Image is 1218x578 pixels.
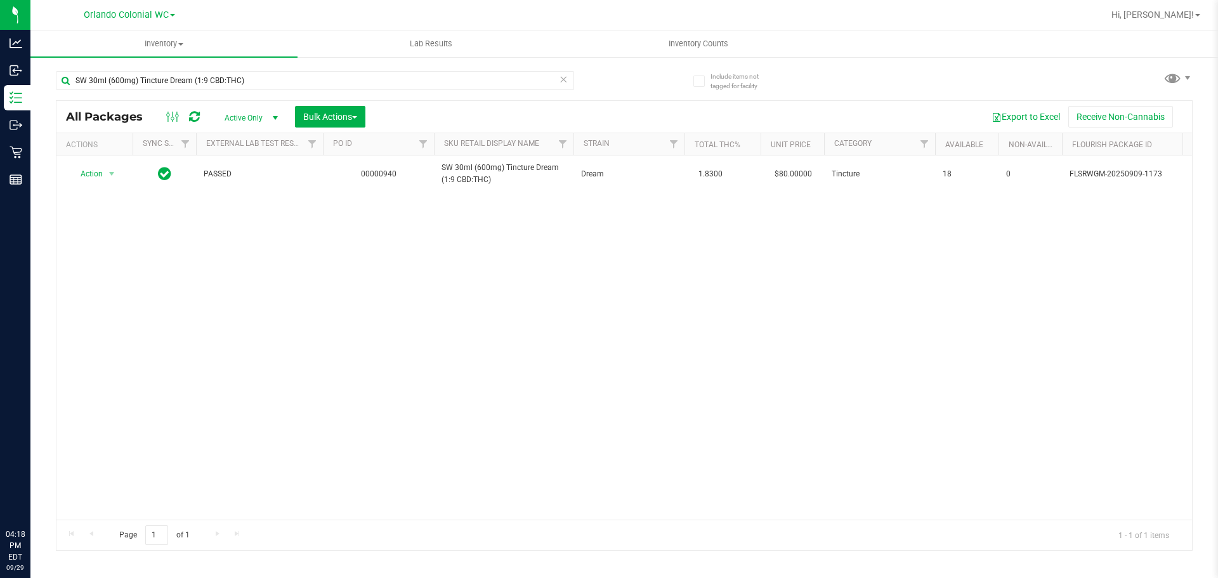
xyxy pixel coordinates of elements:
[664,133,684,155] a: Filter
[442,162,566,186] span: SW 30ml (600mg) Tincture Dream (1:9 CBD:THC)
[69,165,103,183] span: Action
[66,110,155,124] span: All Packages
[652,38,745,49] span: Inventory Counts
[1111,10,1194,20] span: Hi, [PERSON_NAME]!
[1108,525,1179,544] span: 1 - 1 of 1 items
[1006,168,1054,180] span: 0
[10,119,22,131] inline-svg: Outbound
[175,133,196,155] a: Filter
[30,38,298,49] span: Inventory
[834,139,872,148] a: Category
[444,139,539,148] a: SKU Retail Display Name
[13,476,51,515] iframe: Resource center
[695,140,740,149] a: Total THC%
[84,10,169,20] span: Orlando Colonial WC
[413,133,434,155] a: Filter
[1068,106,1173,128] button: Receive Non-Cannabis
[56,71,574,90] input: Search Package ID, Item Name, SKU, Lot or Part Number...
[104,165,120,183] span: select
[771,140,811,149] a: Unit Price
[158,165,171,183] span: In Sync
[584,139,610,148] a: Strain
[361,169,396,178] a: 00000940
[6,563,25,572] p: 09/29
[943,168,991,180] span: 18
[143,139,192,148] a: Sync Status
[1072,140,1152,149] a: Flourish Package ID
[10,146,22,159] inline-svg: Retail
[303,112,357,122] span: Bulk Actions
[295,106,365,128] button: Bulk Actions
[10,64,22,77] inline-svg: Inbound
[565,30,832,57] a: Inventory Counts
[302,133,323,155] a: Filter
[832,168,927,180] span: Tincture
[559,71,568,88] span: Clear
[204,168,315,180] span: PASSED
[108,525,200,545] span: Page of 1
[10,173,22,186] inline-svg: Reports
[66,140,128,149] div: Actions
[298,30,565,57] a: Lab Results
[6,529,25,563] p: 04:18 PM EDT
[945,140,983,149] a: Available
[1070,168,1194,180] span: FLSRWGM-20250909-1173
[10,37,22,49] inline-svg: Analytics
[1009,140,1065,149] a: Non-Available
[10,91,22,104] inline-svg: Inventory
[206,139,306,148] a: External Lab Test Result
[393,38,469,49] span: Lab Results
[914,133,935,155] a: Filter
[30,30,298,57] a: Inventory
[710,72,774,91] span: Include items not tagged for facility
[581,168,677,180] span: Dream
[983,106,1068,128] button: Export to Excel
[333,139,352,148] a: PO ID
[145,525,168,545] input: 1
[768,165,818,183] span: $80.00000
[692,165,729,183] span: 1.8300
[553,133,573,155] a: Filter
